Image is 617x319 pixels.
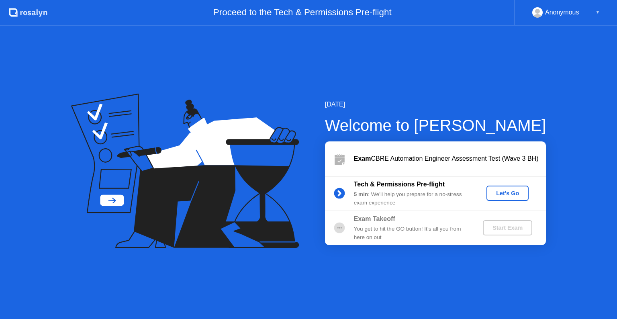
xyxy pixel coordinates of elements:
div: ▼ [596,7,600,18]
div: : We’ll help you prepare for a no-stress exam experience [354,190,470,207]
div: CBRE Automation Engineer Assessment Test (Wave 3 BH) [354,154,546,164]
button: Start Exam [483,220,532,235]
div: Welcome to [PERSON_NAME] [325,113,546,137]
b: Exam Takeoff [354,215,395,222]
b: Tech & Permissions Pre-flight [354,181,445,188]
div: Anonymous [545,7,579,18]
b: Exam [354,155,371,162]
div: Start Exam [486,225,529,231]
div: [DATE] [325,100,546,109]
div: Let's Go [490,190,525,196]
b: 5 min [354,191,368,197]
div: You get to hit the GO button! It’s all you from here on out [354,225,470,241]
button: Let's Go [486,186,529,201]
